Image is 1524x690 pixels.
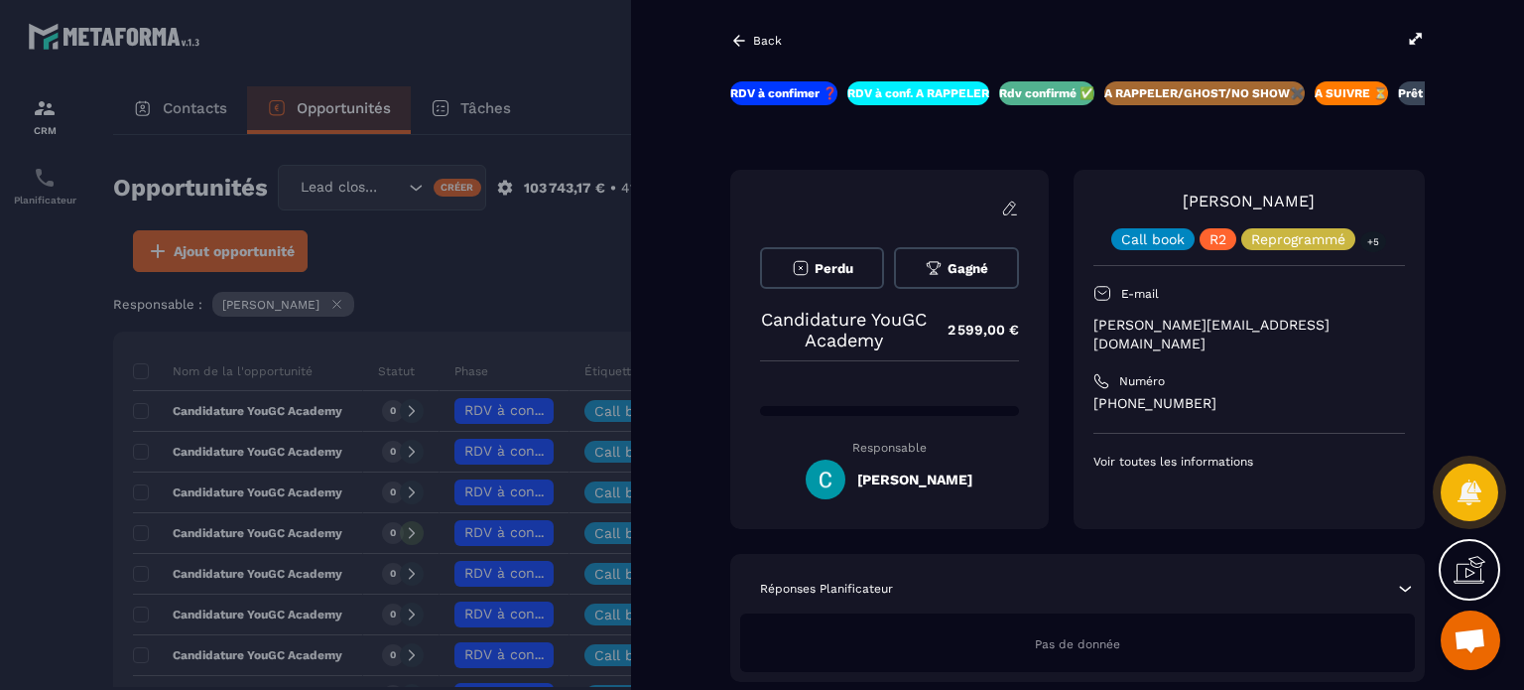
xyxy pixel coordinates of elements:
[760,441,1019,455] p: Responsable
[1121,286,1159,302] p: E-mail
[1251,232,1345,246] p: Reprogrammé
[1121,232,1185,246] p: Call book
[753,34,782,48] p: Back
[1360,231,1386,252] p: +5
[760,247,884,289] button: Perdu
[730,85,837,101] p: RDV à confimer ❓
[1104,85,1305,101] p: A RAPPELER/GHOST/NO SHOW✖️
[857,472,972,487] h5: [PERSON_NAME]
[1093,454,1405,470] p: Voir toutes les informations
[999,85,1094,101] p: Rdv confirmé ✅
[1183,192,1315,210] a: [PERSON_NAME]
[815,261,853,276] span: Perdu
[948,261,988,276] span: Gagné
[894,247,1018,289] button: Gagné
[928,311,1019,349] p: 2 599,00 €
[1209,232,1226,246] p: R2
[847,85,989,101] p: RDV à conf. A RAPPELER
[1441,611,1500,670] div: Ouvrir le chat
[1093,316,1405,353] p: [PERSON_NAME][EMAIL_ADDRESS][DOMAIN_NAME]
[760,309,928,350] p: Candidature YouGC Academy
[1315,85,1388,101] p: A SUIVRE ⏳
[1093,394,1405,413] p: [PHONE_NUMBER]
[1035,637,1120,651] span: Pas de donnée
[1119,373,1165,389] p: Numéro
[760,581,893,597] p: Réponses Planificateur
[1398,85,1498,101] p: Prêt à acheter 🎰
